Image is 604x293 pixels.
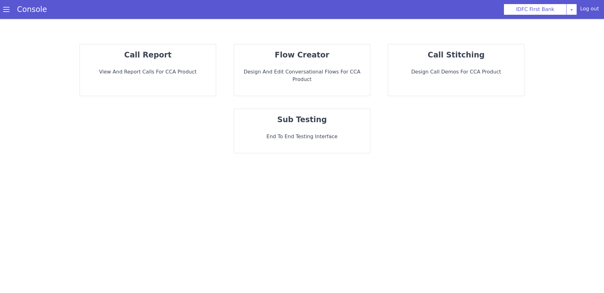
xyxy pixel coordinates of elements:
[9,5,54,14] a: Console
[580,5,599,15] div: Log out
[275,51,329,59] strong: flow creator
[124,51,171,59] strong: call report
[393,68,519,76] p: Design call demos for CCA Product
[239,133,365,140] p: End to End Testing Interface
[277,115,327,124] strong: sub testing
[85,68,211,76] p: View and report calls for CCA Product
[504,4,567,15] button: IDFC First Bank
[428,51,485,59] strong: call stitching
[239,68,365,83] p: Design and Edit Conversational flows for CCA Product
